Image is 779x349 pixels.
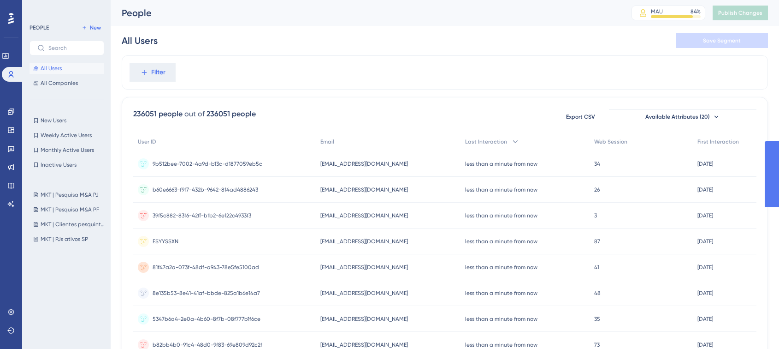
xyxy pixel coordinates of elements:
[30,130,104,141] button: Weekly Active Users
[41,117,66,124] span: New Users
[30,234,110,245] button: MKT | PJs ativos SP
[697,161,713,167] time: [DATE]
[41,132,92,139] span: Weekly Active Users
[465,161,537,167] time: less than a minute from now
[41,191,99,199] span: MKT | Pesquisa M&A PJ
[151,67,165,78] span: Filter
[130,63,176,82] button: Filter
[320,138,334,145] span: Email
[594,186,600,193] span: 26
[465,264,537,271] time: less than a minute from now
[41,161,77,168] span: Inactive Users
[690,8,701,15] div: 84 %
[30,189,110,200] button: MKT | Pesquisa M&A PJ
[30,204,110,215] button: MKT | Pesquisa M&A PF
[465,342,537,348] time: less than a minute from now
[30,219,110,230] button: MKT | Clientes pesquinta Quanti P.O.S
[153,212,251,219] span: 39f5c882-83f6-42ff-bfb2-6e122c4933f3
[30,159,104,170] button: Inactive Users
[697,316,713,322] time: [DATE]
[566,113,595,120] span: Export CSV
[703,37,741,44] span: Save Segment
[320,264,408,271] span: [EMAIL_ADDRESS][DOMAIN_NAME]
[153,341,262,349] span: b82bb4b0-91c4-48d0-9f83-69e809d92c2f
[30,115,104,126] button: New Users
[30,24,49,31] div: PEOPLE
[713,6,768,20] button: Publish Changes
[320,289,408,297] span: [EMAIL_ADDRESS][DOMAIN_NAME]
[41,65,62,72] span: All Users
[609,109,756,124] button: Available Attributes (20)
[30,144,104,156] button: Monthly Active Users
[90,24,101,31] span: New
[320,341,408,349] span: [EMAIL_ADDRESS][DOMAIN_NAME]
[41,79,78,87] span: All Companies
[594,160,600,168] span: 34
[41,206,99,213] span: MKT | Pesquisa M&A PF
[594,264,599,271] span: 41
[645,113,710,120] span: Available Attributes (20)
[697,212,713,219] time: [DATE]
[697,187,713,193] time: [DATE]
[651,8,663,15] div: MAU
[41,235,88,243] span: MKT | PJs ativos SP
[133,108,183,120] div: 236051 people
[153,186,258,193] span: b60e6663-f9f7-432b-9642-814ad4886243
[320,186,408,193] span: [EMAIL_ADDRESS][DOMAIN_NAME]
[153,238,178,245] span: ESYYSSXN
[557,109,603,124] button: Export CSV
[30,63,104,74] button: All Users
[594,315,600,323] span: 35
[465,138,507,145] span: Last Interaction
[122,34,158,47] div: All Users
[41,146,94,154] span: Monthly Active Users
[465,316,537,322] time: less than a minute from now
[48,45,96,51] input: Search
[153,264,259,271] span: 81f47a2a-073f-48df-a943-78e5fe5100ad
[30,78,104,89] button: All Companies
[718,9,762,17] span: Publish Changes
[320,160,408,168] span: [EMAIL_ADDRESS][DOMAIN_NAME]
[465,212,537,219] time: less than a minute from now
[676,33,768,48] button: Save Segment
[697,264,713,271] time: [DATE]
[697,138,739,145] span: First Interaction
[465,290,537,296] time: less than a minute from now
[594,289,601,297] span: 48
[122,6,608,19] div: People
[697,290,713,296] time: [DATE]
[320,238,408,245] span: [EMAIL_ADDRESS][DOMAIN_NAME]
[207,108,256,120] div: 236051 people
[153,289,260,297] span: 8e135b53-8e41-41af-bbde-825a1b6e14a7
[320,315,408,323] span: [EMAIL_ADDRESS][DOMAIN_NAME]
[78,22,104,33] button: New
[594,341,600,349] span: 73
[740,313,768,340] iframe: UserGuiding AI Assistant Launcher
[465,238,537,245] time: less than a minute from now
[153,160,262,168] span: 9b512bee-7002-4a9d-b13c-d1877059eb5c
[594,212,597,219] span: 3
[184,108,205,120] div: out of
[41,221,106,228] span: MKT | Clientes pesquinta Quanti P.O.S
[594,138,627,145] span: Web Session
[153,315,260,323] span: 5347b6a4-2e0a-4b60-8f7b-08f777b1f6ce
[594,238,600,245] span: 87
[138,138,156,145] span: User ID
[697,238,713,245] time: [DATE]
[697,342,713,348] time: [DATE]
[320,212,408,219] span: [EMAIL_ADDRESS][DOMAIN_NAME]
[465,187,537,193] time: less than a minute from now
